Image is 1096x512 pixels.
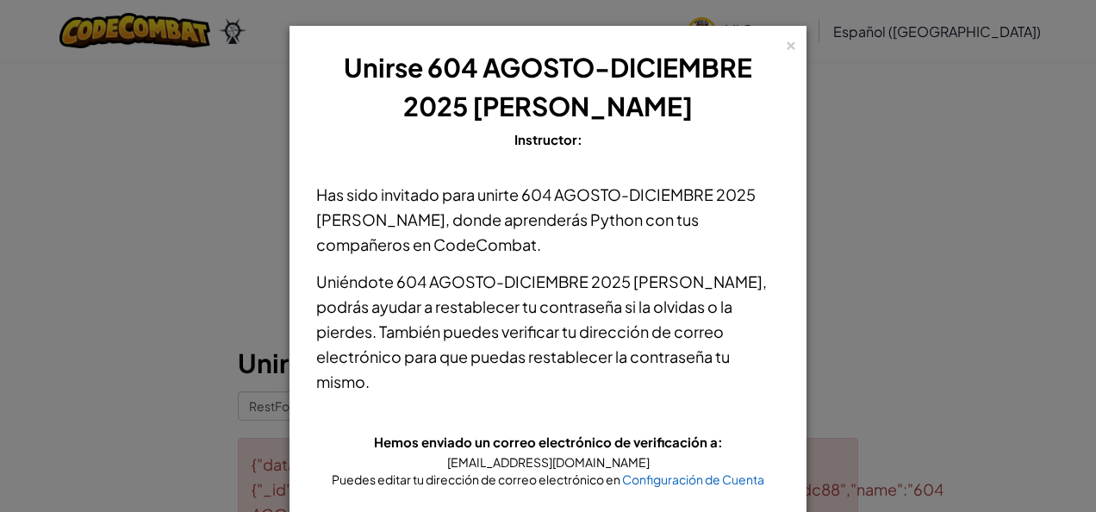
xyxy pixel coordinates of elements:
[396,272,763,291] span: 604 AGOSTO-DICIEMBRE 2025 [PERSON_NAME]
[316,184,521,204] span: Has sido invitado para unirte
[445,209,590,229] span: , donde aprenderás
[590,209,643,229] span: Python
[374,434,723,450] span: Hemos enviado un correo electrónico de verificación a:
[316,272,396,291] span: Uniéndote
[344,51,423,84] span: Unirse
[403,51,752,122] span: 604 AGOSTO-DICIEMBRE 2025 [PERSON_NAME]
[622,471,764,487] a: Configuración de Cuenta
[785,34,797,52] div: ×
[514,131,582,147] span: Instructor:
[316,453,780,471] div: [EMAIL_ADDRESS][DOMAIN_NAME]
[763,272,767,291] span: ,
[332,471,622,487] span: Puedes editar tu dirección de correo electrónico en
[316,184,756,229] span: 604 AGOSTO-DICIEMBRE 2025 [PERSON_NAME]
[316,297,732,391] span: podrás ayudar a restablecer tu contraseña si la olvidas o la pierdes. También puedes verificar tu...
